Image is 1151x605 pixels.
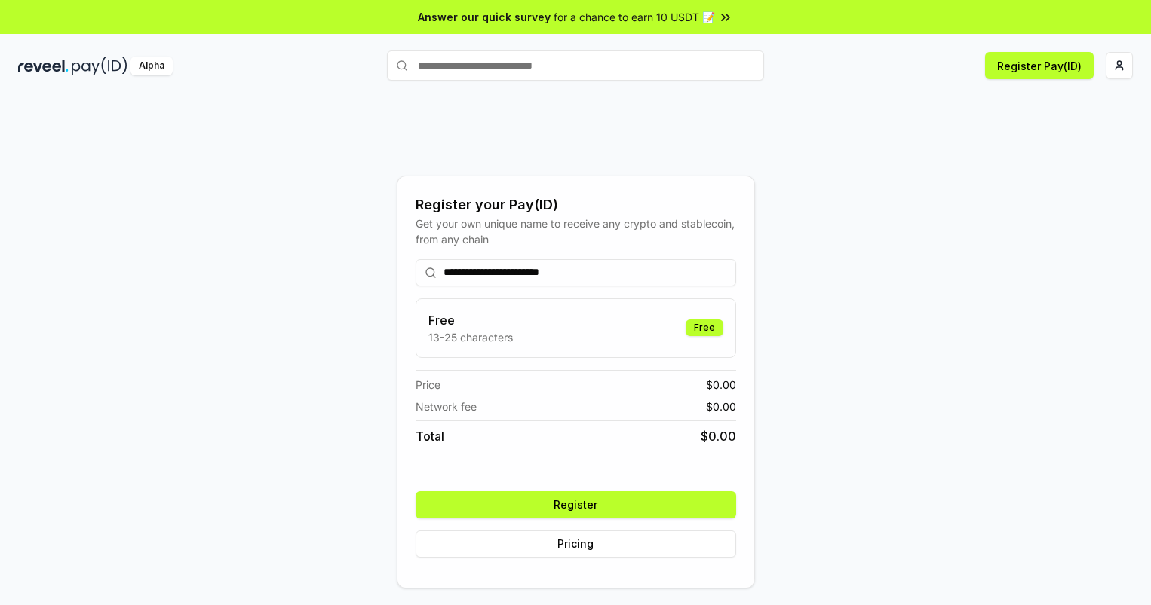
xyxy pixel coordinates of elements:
[416,377,440,393] span: Price
[416,215,736,247] div: Get your own unique name to receive any crypto and stablecoin, from any chain
[985,52,1094,79] button: Register Pay(ID)
[416,399,477,414] span: Network fee
[416,427,444,445] span: Total
[72,57,127,75] img: pay_id
[416,491,736,518] button: Register
[130,57,173,75] div: Alpha
[554,9,715,25] span: for a chance to earn 10 USDT 📝
[428,329,513,345] p: 13-25 characters
[416,530,736,558] button: Pricing
[686,319,723,336] div: Free
[418,9,551,25] span: Answer our quick survey
[416,194,736,215] div: Register your Pay(ID)
[428,311,513,329] h3: Free
[701,427,736,445] span: $ 0.00
[18,57,69,75] img: reveel_dark
[706,399,736,414] span: $ 0.00
[706,377,736,393] span: $ 0.00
